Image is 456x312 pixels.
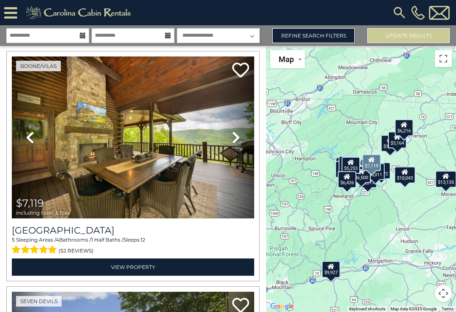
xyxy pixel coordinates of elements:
div: $5,253 [342,157,360,174]
div: $3,164 [388,131,407,148]
a: [GEOGRAPHIC_DATA] [12,225,254,236]
img: search-regular.svg [392,5,407,20]
div: $10,043 [394,167,415,183]
span: (52 reviews) [59,245,93,256]
div: $6,500 [352,166,371,183]
span: 5 [12,237,15,243]
a: View Property [12,258,254,276]
button: Update Results [367,28,450,43]
div: Sleeping Areas / Bathrooms / Sleeps: [12,236,254,256]
img: Google [268,301,296,312]
span: 4 [56,237,59,243]
div: $8,241 [339,156,357,172]
div: $3,899 [381,135,399,152]
a: Add to favorites [232,62,249,80]
div: $7,119 [362,154,381,171]
span: Map [279,55,294,64]
div: $9,927 [322,261,340,277]
a: Terms [442,307,453,311]
button: Map camera controls [435,285,452,302]
a: Boone/Vilas [16,61,61,71]
a: Refine Search Filters [272,28,355,43]
button: Toggle fullscreen view [435,50,452,67]
img: Khaki-logo.png [22,4,138,21]
button: Change map style [270,50,305,68]
span: 1 Half Baths / [91,237,123,243]
a: [PHONE_NUMBER] [409,5,427,20]
div: $5,338 [335,161,354,178]
span: including taxes & fees [16,210,70,215]
a: Open this area in Google Maps (opens a new window) [268,301,296,312]
div: $6,011 [366,163,385,180]
a: Seven Devils [16,296,62,307]
div: $7,872 [372,162,391,179]
img: thumbnail_168828059.jpeg [12,56,254,219]
div: $6,426 [338,171,356,188]
span: $7,119 [16,197,44,209]
span: 12 [141,237,145,243]
span: Map data ©2025 Google [391,307,437,311]
button: Keyboard shortcuts [349,306,385,312]
div: $6,217 [358,171,377,188]
div: $6,216 [395,119,413,136]
h3: Diamond Creek Lodge [12,225,254,236]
